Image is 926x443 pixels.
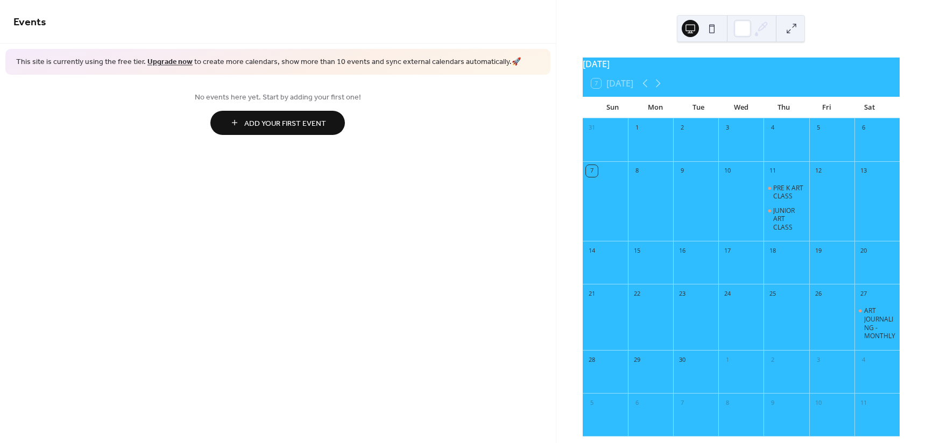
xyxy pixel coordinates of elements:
div: 7 [676,397,688,409]
div: 18 [767,245,779,256]
div: 11 [858,397,870,409]
div: 14 [586,245,598,256]
div: 31 [586,122,598,134]
div: 28 [586,354,598,366]
div: 4 [858,354,870,366]
div: ART JOURNALING - MONTHLY [864,306,895,340]
div: JUNIOR ART CLASS [773,206,804,232]
div: Mon [634,97,677,118]
div: 8 [631,165,643,177]
div: 27 [858,288,870,299]
div: 25 [767,288,779,299]
div: 9 [767,397,779,409]
div: 2 [676,122,688,134]
a: Upgrade now [147,55,193,69]
div: 6 [631,397,643,409]
div: 8 [722,397,733,409]
div: PRE K ART CLASS [773,184,804,201]
div: 20 [858,245,870,256]
div: 19 [812,245,824,256]
div: Sun [591,97,634,118]
div: 30 [676,354,688,366]
span: No events here yet. Start by adding your first one! [13,91,542,103]
a: Add Your First Event [13,111,542,135]
div: [DATE] [583,58,900,70]
div: 13 [858,165,870,177]
div: Wed [719,97,762,118]
div: JUNIOR ART CLASS [764,206,809,232]
div: 1 [631,122,643,134]
span: Add Your First Event [244,118,326,129]
div: 12 [812,165,824,177]
div: 11 [767,165,779,177]
div: PRE K ART CLASS [764,184,809,201]
div: 16 [676,245,688,256]
span: Events [13,12,46,33]
div: 23 [676,288,688,299]
div: Sat [848,97,891,118]
div: ART JOURNALING - MONTHLY [854,306,900,340]
div: 7 [586,165,598,177]
div: 29 [631,354,643,366]
button: Add Your First Event [210,111,345,135]
div: 5 [812,122,824,134]
div: Fri [805,97,849,118]
div: 21 [586,288,598,299]
div: 15 [631,245,643,256]
div: 17 [722,245,733,256]
span: This site is currently using the free tier. to create more calendars, show more than 10 events an... [16,57,521,68]
div: Thu [762,97,805,118]
div: 24 [722,288,733,299]
div: 3 [722,122,733,134]
div: 4 [767,122,779,134]
div: 6 [858,122,870,134]
div: Tue [677,97,720,118]
div: 1 [722,354,733,366]
div: 9 [676,165,688,177]
div: 3 [812,354,824,366]
div: 5 [586,397,598,409]
div: 10 [812,397,824,409]
div: 10 [722,165,733,177]
div: 2 [767,354,779,366]
div: 22 [631,288,643,299]
div: 26 [812,288,824,299]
